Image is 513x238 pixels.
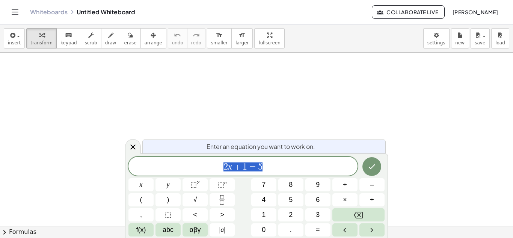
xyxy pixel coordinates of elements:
[191,40,201,45] span: redo
[101,28,121,49] button: draw
[316,225,320,235] span: =
[65,31,72,40] i: keyboard
[238,31,246,40] i: format_size
[251,178,276,191] button: 7
[332,208,385,221] button: Backspace
[372,5,445,19] button: Collaborate Live
[9,6,21,18] button: Toggle navigation
[193,195,197,205] span: √
[210,223,235,236] button: Absolute value
[155,208,181,221] button: Placeholder
[30,40,53,45] span: transform
[455,40,465,45] span: new
[359,193,385,206] button: Divide
[8,40,21,45] span: insert
[140,210,142,220] span: ,
[305,193,330,206] button: 6
[128,208,154,221] button: ,
[219,226,221,233] span: |
[471,28,490,49] button: save
[290,225,292,235] span: .
[124,40,136,45] span: erase
[145,40,162,45] span: arrange
[60,40,77,45] span: keypad
[359,178,385,191] button: Minus
[332,223,358,236] button: Left arrow
[193,31,200,40] i: redo
[289,195,293,205] span: 5
[207,142,315,151] span: Enter an equation you want to work on.
[105,40,116,45] span: draw
[251,208,276,221] button: 1
[231,28,253,49] button: format_sizelarger
[262,195,266,205] span: 4
[495,40,505,45] span: load
[219,225,225,235] span: a
[247,162,258,171] span: =
[362,157,381,176] button: Done
[128,178,154,191] button: x
[251,193,276,206] button: 4
[370,180,374,190] span: –
[56,28,81,49] button: keyboardkeypad
[224,180,227,185] sup: n
[190,225,201,235] span: αβγ
[278,223,303,236] button: .
[378,9,438,15] span: Collaborate Live
[140,195,142,205] span: (
[183,193,208,206] button: Square root
[136,225,146,235] span: f(x)
[278,193,303,206] button: 5
[174,31,181,40] i: undo
[452,9,498,15] span: [PERSON_NAME]
[167,195,169,205] span: )
[278,178,303,191] button: 8
[211,40,228,45] span: smaller
[258,162,263,171] span: 5
[210,208,235,221] button: Greater than
[190,181,197,188] span: ⬚
[81,28,101,49] button: scrub
[223,162,228,171] span: 2
[30,8,68,16] a: Whiteboards
[305,178,330,191] button: 9
[183,223,208,236] button: Greek alphabet
[359,223,385,236] button: Right arrow
[258,40,280,45] span: fullscreen
[187,28,205,49] button: redoredo
[446,5,504,19] button: [PERSON_NAME]
[228,162,232,171] var: x
[451,28,469,49] button: new
[220,210,224,220] span: >
[210,193,235,206] button: Fraction
[207,28,232,49] button: format_sizesmaller
[4,28,25,49] button: insert
[316,210,320,220] span: 3
[305,208,330,221] button: 3
[316,195,320,205] span: 6
[491,28,509,49] button: load
[128,193,154,206] button: (
[155,223,181,236] button: Alphabet
[423,28,450,49] button: settings
[85,40,97,45] span: scrub
[183,178,208,191] button: Squared
[278,208,303,221] button: 2
[167,180,170,190] span: y
[155,178,181,191] button: y
[427,40,445,45] span: settings
[216,31,223,40] i: format_size
[343,195,347,205] span: ×
[243,162,247,171] span: 1
[155,193,181,206] button: )
[251,223,276,236] button: 0
[210,178,235,191] button: Superscript
[370,195,374,205] span: ÷
[120,28,140,49] button: erase
[475,40,485,45] span: save
[262,225,266,235] span: 0
[262,180,266,190] span: 7
[343,180,347,190] span: +
[26,28,57,49] button: transform
[128,223,154,236] button: Functions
